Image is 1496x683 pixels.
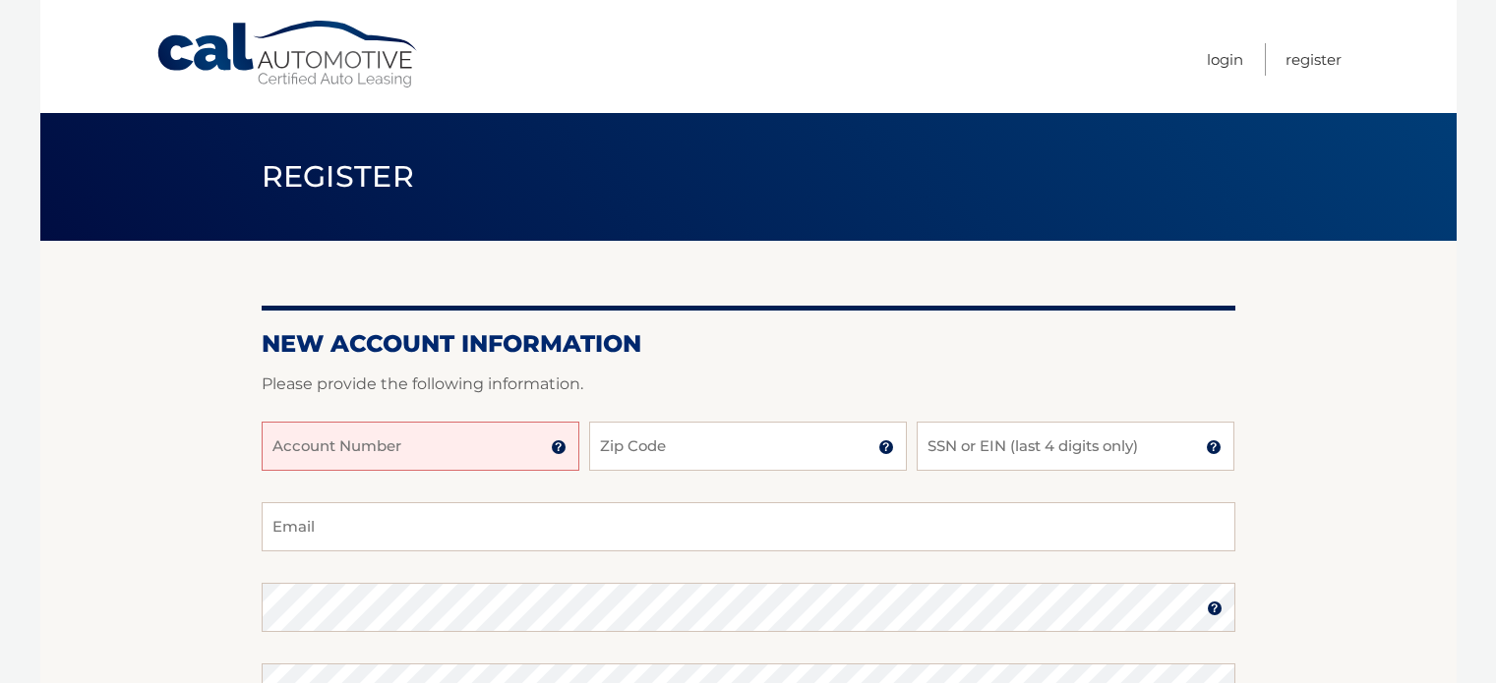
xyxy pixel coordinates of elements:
[1207,43,1243,76] a: Login
[155,20,421,89] a: Cal Automotive
[1207,600,1223,616] img: tooltip.svg
[262,502,1235,551] input: Email
[262,422,579,471] input: Account Number
[551,439,567,455] img: tooltip.svg
[262,329,1235,359] h2: New Account Information
[1206,439,1222,455] img: tooltip.svg
[878,439,894,455] img: tooltip.svg
[262,370,1235,398] p: Please provide the following information.
[262,158,415,195] span: Register
[917,422,1234,471] input: SSN or EIN (last 4 digits only)
[589,422,907,471] input: Zip Code
[1286,43,1342,76] a: Register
